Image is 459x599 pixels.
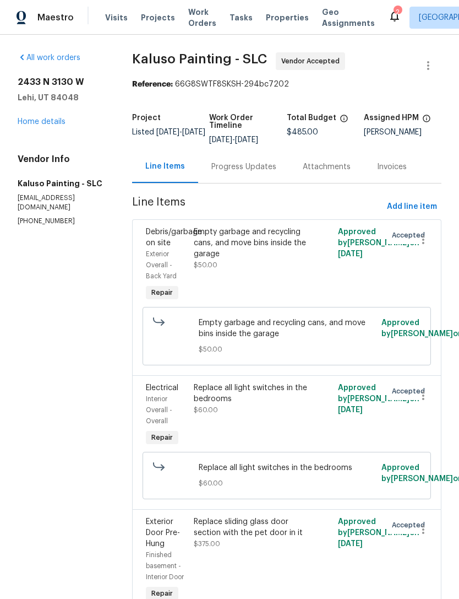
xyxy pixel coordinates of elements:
[338,250,363,258] span: [DATE]
[199,317,375,339] span: Empty garbage and recycling cans, and move bins inside the garage
[340,114,348,128] span: The total cost of line items that have been proposed by Opendoor. This sum includes line items th...
[382,197,441,217] button: Add line item
[235,136,258,144] span: [DATE]
[146,251,177,279] span: Exterior Overall - Back Yard
[18,178,106,189] h5: Kaluso Painting - SLC
[141,12,175,23] span: Projects
[194,382,307,404] div: Replace all light switches in the bedrooms
[211,161,276,172] div: Progress Updates
[209,114,287,129] h5: Work Order Timeline
[209,136,258,144] span: -
[338,518,419,548] span: Approved by [PERSON_NAME] on
[338,384,419,414] span: Approved by [PERSON_NAME] on
[209,136,232,144] span: [DATE]
[182,128,205,136] span: [DATE]
[392,230,429,241] span: Accepted
[194,226,307,260] div: Empty garbage and recycling cans, and move bins inside the garage
[392,386,429,397] span: Accepted
[18,154,106,165] h4: Vendor Info
[147,287,177,298] span: Repair
[18,118,65,126] a: Home details
[199,478,375,489] span: $60.00
[394,7,401,18] div: 2
[132,79,441,90] div: 66G8SWTF8SKSH-294bc7202
[422,114,431,128] span: The hpm assigned to this work order.
[364,128,441,136] div: [PERSON_NAME]
[146,228,202,247] span: Debris/garbage on site
[156,128,179,136] span: [DATE]
[194,262,217,268] span: $50.00
[199,462,375,473] span: Replace all light switches in the bedrooms
[147,588,177,599] span: Repair
[18,92,106,103] h5: Lehi, UT 84048
[266,12,309,23] span: Properties
[194,541,220,547] span: $375.00
[194,407,218,413] span: $60.00
[146,396,172,424] span: Interior Overall - Overall
[303,161,351,172] div: Attachments
[18,77,106,88] h2: 2433 N 3130 W
[338,540,363,548] span: [DATE]
[132,128,205,136] span: Listed
[147,432,177,443] span: Repair
[338,406,363,414] span: [DATE]
[132,197,382,217] span: Line Items
[287,114,336,122] h5: Total Budget
[322,7,375,29] span: Geo Assignments
[132,80,173,88] b: Reference:
[364,114,419,122] h5: Assigned HPM
[199,344,375,355] span: $50.00
[18,217,106,226] p: [PHONE_NUMBER]
[18,54,80,62] a: All work orders
[392,520,429,531] span: Accepted
[146,552,184,580] span: Finished basement - Interior Door
[188,7,216,29] span: Work Orders
[287,128,318,136] span: $485.00
[281,56,344,67] span: Vendor Accepted
[132,52,267,66] span: Kaluso Painting - SLC
[146,384,178,392] span: Electrical
[132,114,161,122] h5: Project
[18,193,106,212] p: [EMAIL_ADDRESS][DOMAIN_NAME]
[105,12,128,23] span: Visits
[156,128,205,136] span: -
[37,12,74,23] span: Maestro
[387,200,437,214] span: Add line item
[338,228,419,258] span: Approved by [PERSON_NAME] on
[146,518,180,548] span: Exterior Door Pre-Hung
[229,14,253,21] span: Tasks
[145,161,185,172] div: Line Items
[377,161,407,172] div: Invoices
[194,516,307,538] div: Replace sliding glass door section with the pet door in it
